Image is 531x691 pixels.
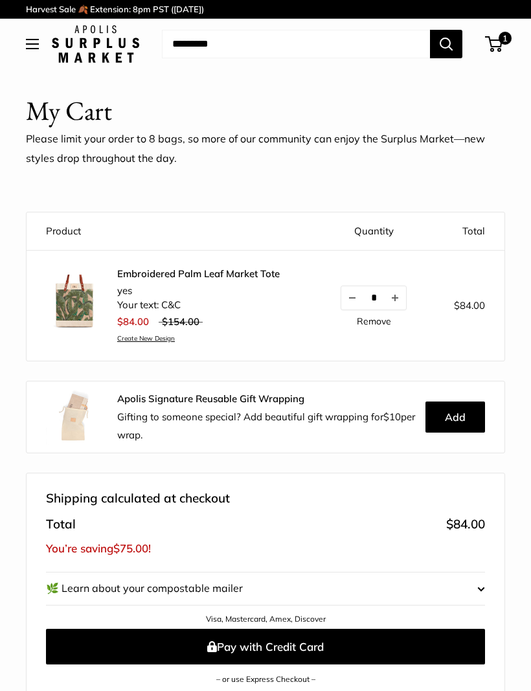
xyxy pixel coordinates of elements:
span: $84.00 [454,299,485,312]
span: $10 [383,411,401,423]
button: 🌿 Learn about your compostable mailer [46,572,485,605]
span: Total [46,513,76,536]
button: Decrease quantity by 1 [341,286,363,310]
strong: Apolis Signature Reusable Gift Wrapping [117,392,304,405]
h1: My Cart [26,92,112,130]
a: 1 [486,36,503,52]
span: Shipping calculated at checkout [46,487,230,510]
th: Product [27,212,318,251]
input: Quantity [363,292,384,303]
th: Quantity [318,212,430,251]
a: Embroidered Palm Leaf Market Tote [117,267,280,280]
li: Your text: C&C [117,298,280,313]
button: Add [425,402,485,433]
span: $154.00 [162,315,199,328]
a: Remove [357,317,391,326]
a: – or use Express Checkout – [216,674,315,684]
span: $84.00 [117,315,149,328]
img: Apolis: Surplus Market [52,25,139,63]
img: Apolis_GiftWrapping_5_90x_2x.jpg [46,388,104,446]
button: Increase quantity by 1 [384,286,406,310]
button: Pay with Credit Card [46,629,485,664]
span: $75.00 [113,541,148,555]
p: Please limit your order to 8 bags, so more of our community can enjoy the Surplus Market—new styl... [26,130,505,168]
input: Search... [162,30,430,58]
span: 1 [499,32,512,45]
span: Gifting to someone special? Add beautiful gift wrapping for per wrap. [117,411,415,441]
span: You’re saving ! [46,541,151,555]
th: Total [430,212,504,251]
a: Visa, Mastercard, Amex, Discover [206,614,326,624]
button: Search [430,30,462,58]
a: Create New Design [117,334,280,343]
button: Open menu [26,39,39,49]
span: $84.00 [446,516,485,532]
li: yes [117,284,280,299]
